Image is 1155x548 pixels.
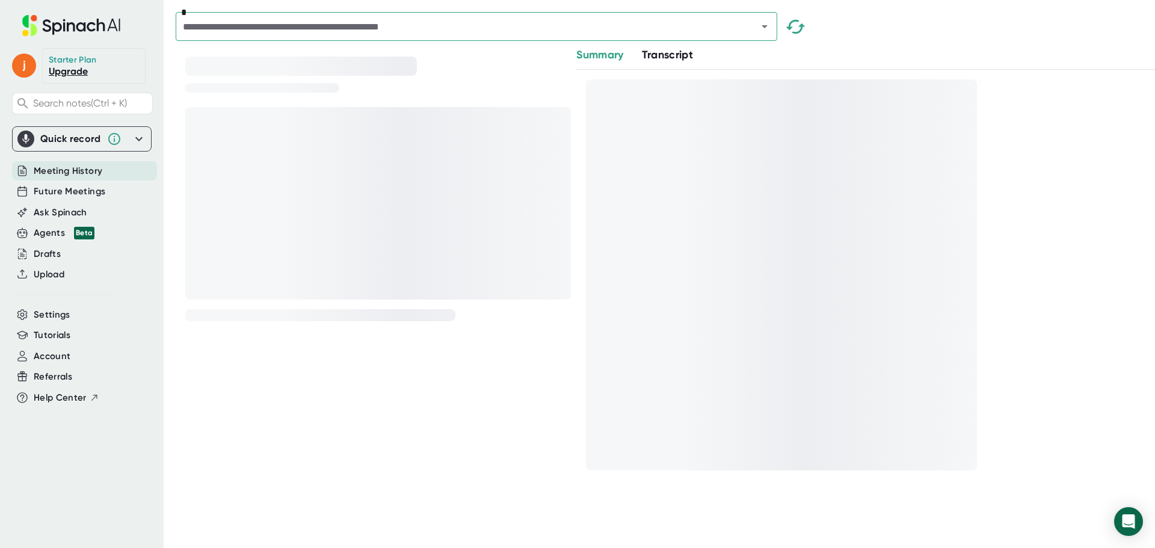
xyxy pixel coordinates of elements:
button: Transcript [642,47,694,63]
button: Agents Beta [34,226,94,240]
span: Search notes (Ctrl + K) [33,97,127,109]
button: Summary [576,47,623,63]
button: Account [34,349,70,363]
button: Ask Spinach [34,206,87,220]
button: Future Meetings [34,185,105,199]
span: Transcript [642,48,694,61]
div: Starter Plan [49,55,97,66]
span: Help Center [34,391,87,405]
button: Meeting History [34,164,102,178]
button: Drafts [34,247,61,261]
button: Tutorials [34,328,70,342]
div: Open Intercom Messenger [1114,507,1143,536]
div: Quick record [40,133,101,145]
button: Help Center [34,391,99,405]
div: Quick record [17,127,146,151]
span: Summary [576,48,623,61]
a: Upgrade [49,66,88,77]
button: Settings [34,308,70,322]
button: Upload [34,268,64,282]
span: j [12,54,36,78]
div: Beta [74,227,94,239]
button: Open [756,18,773,35]
button: Referrals [34,370,72,384]
div: Agents [34,226,94,240]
